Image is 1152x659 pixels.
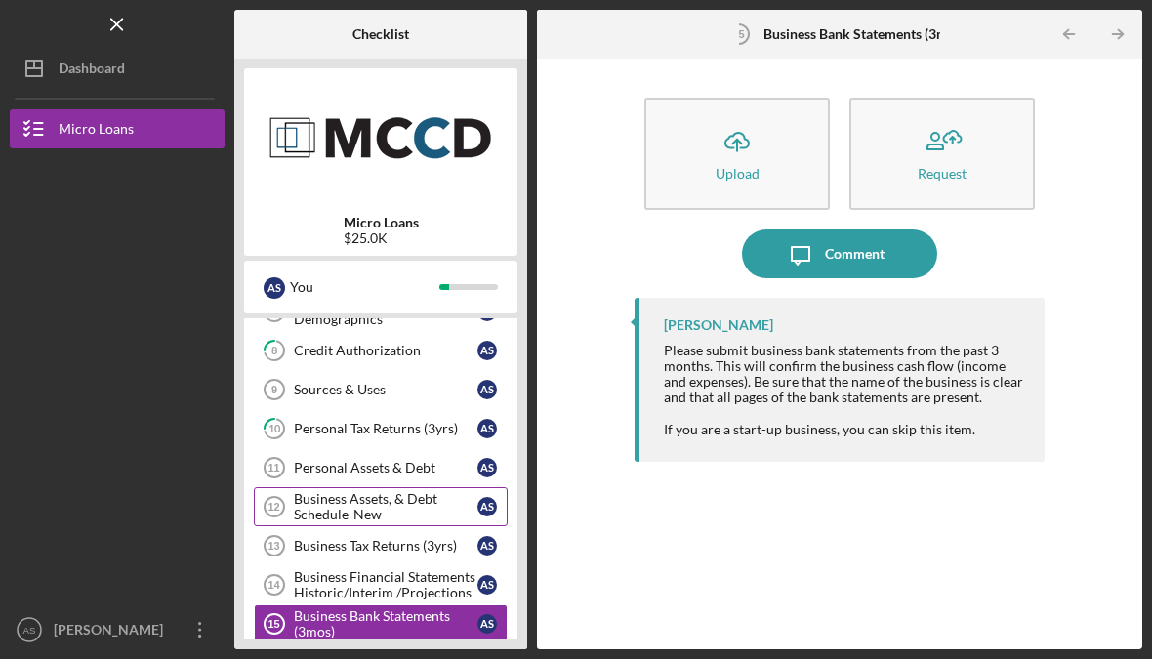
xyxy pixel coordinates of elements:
[477,341,497,360] div: A S
[294,569,477,600] div: Business Financial Statements Historic/Interim /Projections
[267,540,279,552] tspan: 13
[23,625,36,636] text: AS
[664,343,1025,437] div: Please submit business bank statements from the past 3 months. This will confirm the business cas...
[477,536,497,556] div: A S
[664,317,773,333] div: [PERSON_NAME]
[294,460,477,475] div: Personal Assets & Debt
[254,604,508,643] a: 15Business Bank Statements (3mos)AS
[267,501,279,513] tspan: 12
[271,384,277,395] tspan: 9
[294,608,477,639] div: Business Bank Statements (3mos)
[59,109,134,153] div: Micro Loans
[918,166,967,181] div: Request
[294,538,477,554] div: Business Tax Returns (3yrs)
[732,28,744,40] tspan: 15
[294,382,477,397] div: Sources & Uses
[254,448,508,487] a: 11Personal Assets & DebtAS
[10,610,225,649] button: AS[PERSON_NAME]
[294,421,477,436] div: Personal Tax Returns (3yrs)
[10,109,225,148] button: Micro Loans
[716,166,760,181] div: Upload
[763,26,966,42] b: Business Bank Statements (3mos)
[742,229,937,278] button: Comment
[344,215,419,230] b: Micro Loans
[264,277,285,299] div: A S
[268,423,281,435] tspan: 10
[644,98,830,210] button: Upload
[254,526,508,565] a: 13Business Tax Returns (3yrs)AS
[10,49,225,88] button: Dashboard
[254,487,508,526] a: 12Business Assets, & Debt Schedule-NewAS
[254,370,508,409] a: 9Sources & UsesAS
[59,49,125,93] div: Dashboard
[477,419,497,438] div: A S
[477,497,497,516] div: A S
[290,270,439,304] div: You
[477,458,497,477] div: A S
[254,331,508,370] a: 8Credit AuthorizationAS
[352,26,409,42] b: Checklist
[267,462,279,474] tspan: 11
[477,380,497,399] div: A S
[825,229,885,278] div: Comment
[294,343,477,358] div: Credit Authorization
[254,565,508,604] a: 14Business Financial Statements Historic/Interim /ProjectionsAS
[267,579,280,591] tspan: 14
[344,230,419,246] div: $25.0K
[477,575,497,595] div: A S
[477,614,497,634] div: A S
[244,78,517,195] img: Product logo
[271,306,278,318] tspan: 7
[294,491,477,522] div: Business Assets, & Debt Schedule-New
[254,409,508,448] a: 10Personal Tax Returns (3yrs)AS
[271,345,277,357] tspan: 8
[267,618,279,630] tspan: 15
[49,610,176,654] div: [PERSON_NAME]
[849,98,1035,210] button: Request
